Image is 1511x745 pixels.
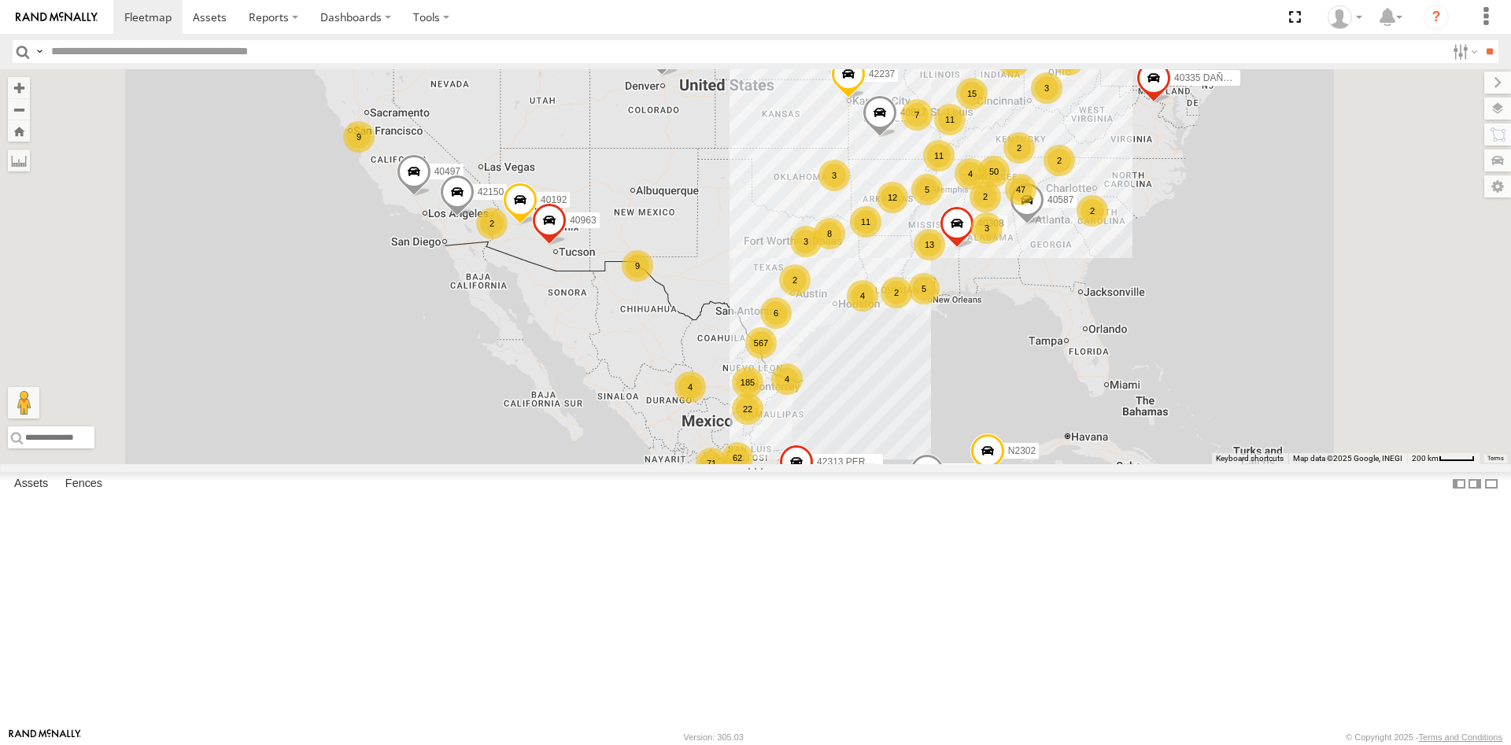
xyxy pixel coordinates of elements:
div: 2 [476,208,508,239]
div: 2 [1003,132,1035,164]
span: 42150 [478,187,504,198]
div: 3 [1031,72,1062,104]
div: 71 [696,448,727,479]
div: 11 [934,104,966,135]
label: Measure [8,149,30,171]
div: 567 [745,327,777,359]
span: 42313 PERDIDO [817,456,888,467]
div: 12 [877,182,908,213]
label: Search Query [33,40,46,63]
div: 9 [343,121,375,153]
label: Hide Summary Table [1483,472,1499,495]
span: 40817 [900,107,926,118]
span: N2302 [1008,445,1036,456]
span: 200 km [1412,454,1439,463]
div: 15 [956,78,988,109]
div: 5 [908,273,940,304]
button: Zoom out [8,98,30,120]
a: Terms [1487,455,1504,462]
label: Map Settings [1484,175,1511,197]
div: 2 [779,264,811,296]
span: 40192 [541,195,567,206]
span: Map data ©2025 Google, INEGI [1293,454,1402,463]
label: Dock Summary Table to the Left [1451,472,1467,495]
div: 22 [732,393,763,425]
div: 50 [978,156,1010,187]
div: 4 [771,363,803,395]
div: 3 [971,212,1003,244]
div: 11 [923,140,955,171]
label: Search Filter Options [1446,40,1480,63]
div: 5 [911,174,943,205]
div: 9 [622,250,653,282]
div: 3 [818,160,850,191]
div: 4 [847,280,878,312]
button: Keyboard shortcuts [1216,453,1284,464]
div: 2 [881,277,912,308]
div: 6 [760,297,792,329]
div: 11 [850,206,881,238]
div: 4 [674,371,706,403]
div: 13 [914,229,945,260]
button: Drag Pegman onto the map to open Street View [8,387,39,419]
button: Map Scale: 200 km per 42 pixels [1407,453,1480,464]
div: 7 [901,99,933,131]
i: ? [1424,5,1449,30]
div: © Copyright 2025 - [1346,732,1502,742]
div: 62 [722,442,753,474]
span: 40308 [977,218,1003,229]
label: Fences [57,473,110,495]
div: 8 [814,218,845,249]
span: 40335 DAÑADO [1174,72,1243,83]
label: Dock Summary Table to the Right [1467,472,1483,495]
div: Juan Lopez [1322,6,1368,29]
span: 40587 [1047,194,1073,205]
label: Assets [6,473,56,495]
div: 2 [1077,195,1108,227]
a: Visit our Website [9,729,81,745]
span: 40497 [434,166,460,177]
span: 40963 [570,215,596,226]
div: 2 [1044,145,1075,176]
button: Zoom in [8,77,30,98]
div: 185 [732,367,763,398]
div: 3 [790,226,822,257]
span: 42237 [869,69,895,80]
img: rand-logo.svg [16,12,98,23]
button: Zoom Home [8,120,30,142]
div: 4 [955,158,986,190]
a: Terms and Conditions [1419,732,1502,742]
div: 2 [970,181,1001,212]
div: 47 [1005,174,1036,205]
div: Version: 305.03 [684,732,744,742]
